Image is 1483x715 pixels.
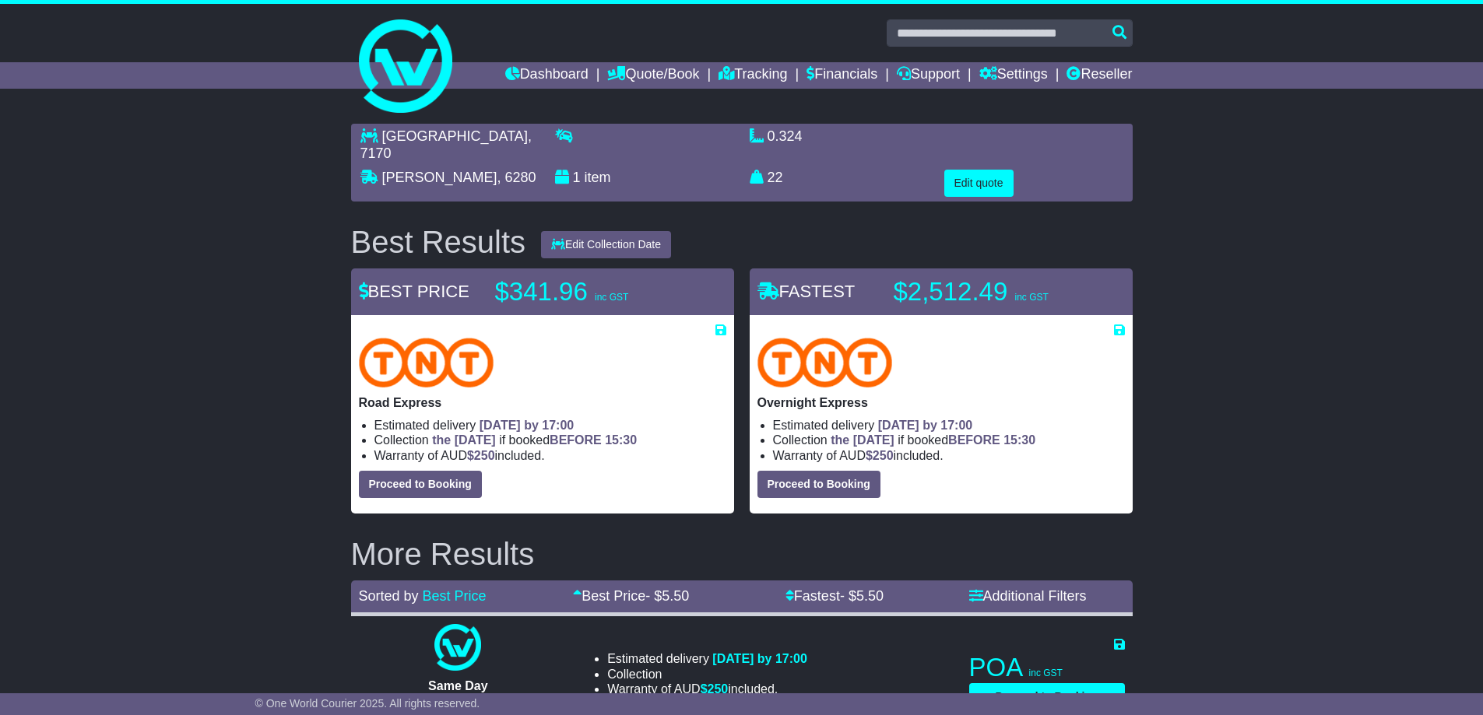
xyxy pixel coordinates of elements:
[831,433,1035,447] span: if booked
[866,449,894,462] span: $
[343,225,534,259] div: Best Results
[467,449,495,462] span: $
[773,418,1125,433] li: Estimated delivery
[595,292,628,303] span: inc GST
[757,471,880,498] button: Proceed to Booking
[969,588,1087,604] a: Additional Filters
[607,682,807,696] li: Warranty of AUD included.
[480,419,575,432] span: [DATE] by 17:00
[662,588,689,604] span: 5.50
[374,418,726,433] li: Estimated delivery
[550,433,602,447] span: BEFORE
[773,433,1125,447] li: Collection
[495,276,690,307] p: $341.96
[432,433,637,447] span: if booked
[856,588,884,604] span: 5.50
[969,652,1125,683] p: POA
[359,588,419,604] span: Sorted by
[948,433,1000,447] span: BEFORE
[374,448,726,463] li: Warranty of AUD included.
[359,282,469,301] span: BEST PRICE
[831,433,894,447] span: the [DATE]
[807,62,877,89] a: Financials
[785,588,884,604] a: Fastest- $5.50
[359,395,726,410] p: Road Express
[979,62,1048,89] a: Settings
[1029,668,1063,678] span: inc GST
[645,588,689,604] span: - $
[434,624,481,671] img: One World Courier: Same Day Nationwide(quotes take 0.5-1 hour)
[423,588,487,604] a: Best Price
[585,170,611,185] span: item
[757,395,1125,410] p: Overnight Express
[708,682,729,696] span: 250
[873,449,894,462] span: 250
[944,170,1014,197] button: Edit quote
[878,419,973,432] span: [DATE] by 17:00
[359,338,494,387] img: TNT Domestic: Road Express
[382,128,528,144] span: [GEOGRAPHIC_DATA]
[1067,62,1132,89] a: Reseller
[573,170,581,185] span: 1
[719,62,787,89] a: Tracking
[1014,292,1048,303] span: inc GST
[573,588,689,604] a: Best Price- $5.50
[768,128,803,144] span: 0.324
[701,682,729,696] span: $
[382,170,497,185] span: [PERSON_NAME]
[351,537,1133,571] h2: More Results
[607,62,699,89] a: Quote/Book
[605,433,637,447] span: 15:30
[768,170,783,185] span: 22
[541,231,671,258] button: Edit Collection Date
[773,448,1125,463] li: Warranty of AUD included.
[359,471,482,498] button: Proceed to Booking
[757,338,893,387] img: TNT Domestic: Overnight Express
[255,697,480,710] span: © One World Courier 2025. All rights reserved.
[607,667,807,682] li: Collection
[1003,433,1035,447] span: 15:30
[757,282,856,301] span: FASTEST
[432,433,495,447] span: the [DATE]
[505,62,589,89] a: Dashboard
[894,276,1088,307] p: $2,512.49
[969,683,1125,710] button: Proceed to Booking
[374,433,726,447] li: Collection
[840,588,884,604] span: - $
[712,652,807,665] span: [DATE] by 17:00
[474,449,495,462] span: 250
[360,128,532,161] span: , 7170
[897,62,960,89] a: Support
[497,170,536,185] span: , 6280
[607,651,807,666] li: Estimated delivery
